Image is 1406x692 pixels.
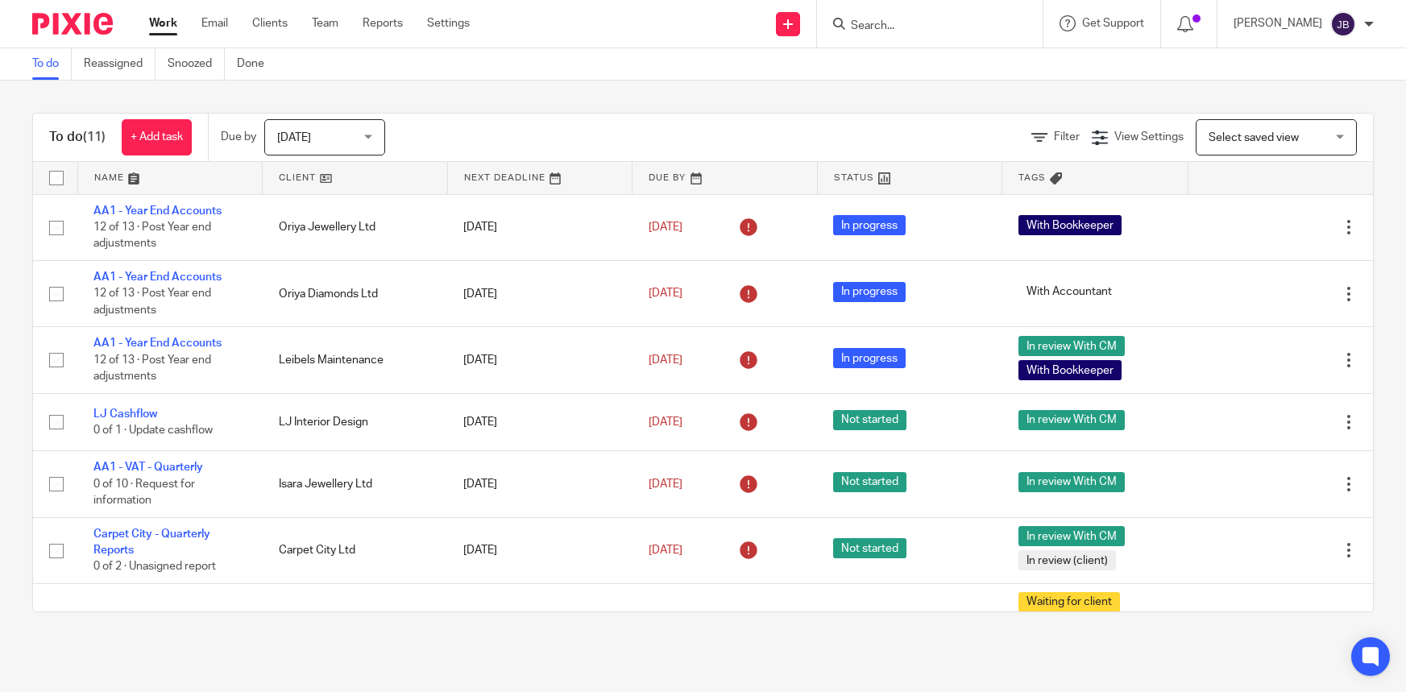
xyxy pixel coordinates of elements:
[32,48,72,80] a: To do
[1018,336,1125,356] span: In review With CM
[649,479,682,490] span: [DATE]
[252,15,288,31] a: Clients
[93,222,211,250] span: 12 of 13 · Post Year end adjustments
[237,48,276,80] a: Done
[263,451,448,517] td: Isara Jewellery Ltd
[93,425,213,436] span: 0 of 1 · Update cashflow
[221,129,256,145] p: Due by
[312,15,338,31] a: Team
[93,462,203,473] a: AA1 - VAT - Quarterly
[122,119,192,155] a: + Add task
[93,561,216,573] span: 0 of 2 · Unasigned report
[263,517,448,583] td: Carpet City Ltd
[93,271,222,283] a: AA1 - Year End Accounts
[1018,550,1116,570] span: In review (client)
[447,451,632,517] td: [DATE]
[263,327,448,393] td: Leibels Maintenance
[93,479,195,507] span: 0 of 10 · Request for information
[833,410,906,430] span: Not started
[93,354,211,383] span: 12 of 13 · Post Year end adjustments
[1018,410,1125,430] span: In review With CM
[1018,592,1120,612] span: Waiting for client
[649,354,682,366] span: [DATE]
[447,517,632,583] td: [DATE]
[833,282,906,302] span: In progress
[1018,173,1046,182] span: Tags
[149,15,177,31] a: Work
[93,408,157,420] a: LJ Cashflow
[1018,282,1120,302] span: With Accountant
[649,222,682,233] span: [DATE]
[1018,526,1125,546] span: In review With CM
[1054,131,1080,143] span: Filter
[649,288,682,300] span: [DATE]
[833,472,906,492] span: Not started
[363,15,403,31] a: Reports
[1209,132,1299,143] span: Select saved view
[447,260,632,326] td: [DATE]
[1018,360,1122,380] span: With Bookkeeper
[427,15,470,31] a: Settings
[263,260,448,326] td: Oriya Diamonds Ltd
[263,194,448,260] td: Oriya Jewellery Ltd
[1018,472,1125,492] span: In review With CM
[93,205,222,217] a: AA1 - Year End Accounts
[1234,15,1322,31] p: [PERSON_NAME]
[201,15,228,31] a: Email
[833,348,906,368] span: In progress
[849,19,994,34] input: Search
[649,416,682,428] span: [DATE]
[93,338,222,349] a: AA1 - Year End Accounts
[1082,18,1144,29] span: Get Support
[93,288,211,317] span: 12 of 13 · Post Year end adjustments
[83,131,106,143] span: (11)
[1018,215,1122,235] span: With Bookkeeper
[833,538,906,558] span: Not started
[833,215,906,235] span: In progress
[447,194,632,260] td: [DATE]
[263,393,448,450] td: LJ Interior Design
[649,545,682,556] span: [DATE]
[277,132,311,143] span: [DATE]
[1114,131,1184,143] span: View Settings
[49,129,106,146] h1: To do
[84,48,156,80] a: Reassigned
[93,528,210,556] a: Carpet City - Quarterly Reports
[1330,11,1356,37] img: svg%3E
[447,327,632,393] td: [DATE]
[168,48,225,80] a: Snoozed
[32,13,113,35] img: Pixie
[447,393,632,450] td: [DATE]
